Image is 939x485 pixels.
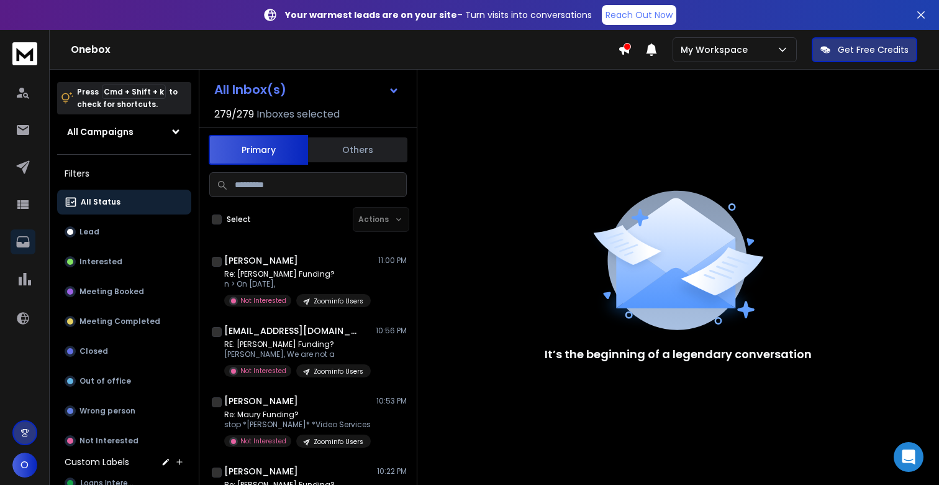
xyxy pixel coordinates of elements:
[79,287,144,297] p: Meeting Booked
[79,316,160,326] p: Meeting Completed
[285,9,457,21] strong: Your warmest leads are on your site
[606,9,673,21] p: Reach Out Now
[204,77,409,102] button: All Inbox(s)
[79,346,108,356] p: Closed
[224,395,298,407] h1: [PERSON_NAME]
[102,85,166,99] span: Cmd + Shift + k
[57,339,191,364] button: Closed
[214,107,254,122] span: 279 / 279
[894,442,923,472] div: Open Intercom Messenger
[377,466,407,476] p: 10:22 PM
[227,215,251,224] label: Select
[224,420,371,430] p: stop *[PERSON_NAME]* *Video Services
[79,227,99,237] p: Lead
[240,436,286,446] p: Not Interested
[376,396,407,406] p: 10:53 PM
[224,325,361,337] h1: [EMAIL_ADDRESS][DOMAIN_NAME]
[12,42,37,65] img: logo
[314,437,363,446] p: Zoominfo Users
[77,86,178,111] p: Press to check for shortcuts.
[224,465,298,478] h1: [PERSON_NAME]
[240,296,286,305] p: Not Interested
[57,279,191,304] button: Meeting Booked
[57,219,191,244] button: Lead
[681,44,753,56] p: My Workspace
[57,369,191,394] button: Out of office
[240,366,286,376] p: Not Interested
[79,406,135,416] p: Wrong person
[79,436,138,446] p: Not Interested
[57,190,191,215] button: All Status
[71,42,618,57] h1: Onebox
[12,453,37,478] button: O
[57,249,191,274] button: Interested
[57,165,191,182] h3: Filters
[256,107,340,122] h3: Inboxes selected
[314,297,363,306] p: Zoominfo Users
[79,376,131,386] p: Out of office
[224,279,371,289] p: n > On [DATE],
[79,257,122,267] p: Interested
[602,5,676,25] a: Reach Out Now
[224,410,371,420] p: Re: Maury Funding?
[224,269,371,279] p: Re: [PERSON_NAME] Funding?
[308,136,407,164] button: Others
[57,428,191,453] button: Not Interested
[81,197,120,207] p: All Status
[378,256,407,266] p: 11:00 PM
[224,254,298,267] h1: [PERSON_NAME]
[224,349,371,359] p: [PERSON_NAME], We are not a
[214,83,286,96] h1: All Inbox(s)
[838,44,909,56] p: Get Free Credits
[57,399,191,423] button: Wrong person
[57,309,191,334] button: Meeting Completed
[67,126,134,138] h1: All Campaigns
[224,339,371,349] p: RE: [PERSON_NAME] Funding?
[545,346,812,363] p: It’s the beginning of a legendary conversation
[65,456,129,468] h3: Custom Labels
[285,9,592,21] p: – Turn visits into conversations
[812,37,917,62] button: Get Free Credits
[209,135,308,165] button: Primary
[376,326,407,336] p: 10:56 PM
[314,367,363,376] p: Zoominfo Users
[57,119,191,144] button: All Campaigns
